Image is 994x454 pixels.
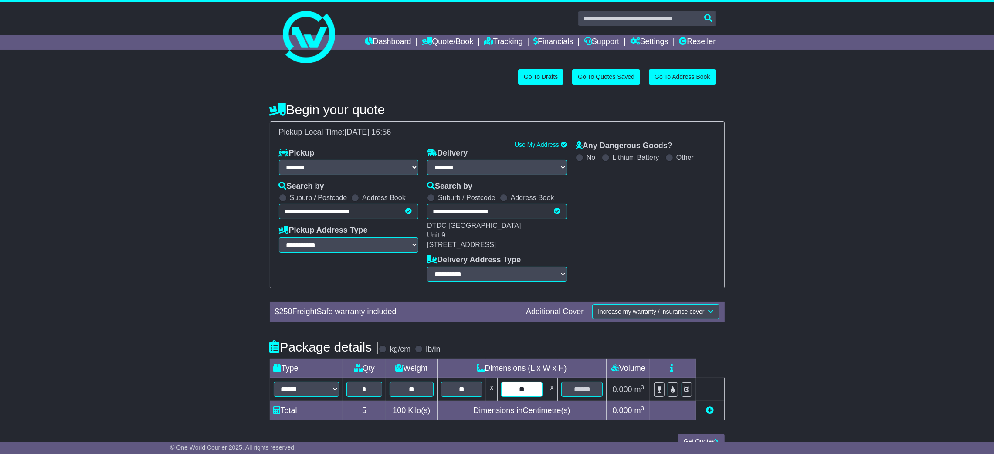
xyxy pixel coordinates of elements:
[518,69,563,85] a: Go To Drafts
[438,193,495,202] label: Suburb / Postcode
[607,359,650,378] td: Volume
[584,35,619,50] a: Support
[279,149,315,158] label: Pickup
[706,406,714,415] a: Add new item
[390,345,410,354] label: kg/cm
[678,434,725,449] button: Get Quotes
[275,128,720,137] div: Pickup Local Time:
[533,35,573,50] a: Financials
[427,231,445,239] span: Unit 9
[679,35,716,50] a: Reseller
[572,69,640,85] a: Go To Quotes Saved
[437,359,607,378] td: Dimensions (L x W x H)
[386,401,437,420] td: Kilo(s)
[641,384,645,390] sup: 3
[345,128,391,136] span: [DATE] 16:56
[343,401,386,420] td: 5
[386,359,437,378] td: Weight
[279,307,292,316] span: 250
[343,359,386,378] td: Qty
[598,308,704,315] span: Increase my warranty / insurance cover
[634,406,645,415] span: m
[592,304,719,319] button: Increase my warranty / insurance cover
[427,149,468,158] label: Delivery
[426,345,440,354] label: lb/in
[522,307,588,317] div: Additional Cover
[270,359,343,378] td: Type
[587,153,595,162] label: No
[427,222,521,229] span: DTDC [GEOGRAPHIC_DATA]
[427,241,496,248] span: [STREET_ADDRESS]
[515,141,559,148] a: Use My Address
[270,102,725,117] h4: Begin your quote
[486,378,497,401] td: x
[427,182,472,191] label: Search by
[649,69,716,85] a: Go To Address Book
[270,340,379,354] h4: Package details |
[290,193,347,202] label: Suburb / Postcode
[641,405,645,411] sup: 3
[279,182,324,191] label: Search by
[634,385,645,394] span: m
[393,406,406,415] span: 100
[484,35,522,50] a: Tracking
[546,378,558,401] td: x
[630,35,668,50] a: Settings
[437,401,607,420] td: Dimensions in Centimetre(s)
[676,153,694,162] label: Other
[362,193,406,202] label: Address Book
[511,193,554,202] label: Address Book
[365,35,411,50] a: Dashboard
[422,35,473,50] a: Quote/Book
[271,307,522,317] div: $ FreightSafe warranty included
[613,406,632,415] span: 0.000
[576,141,672,151] label: Any Dangerous Goods?
[270,401,343,420] td: Total
[279,226,368,235] label: Pickup Address Type
[170,444,296,451] span: © One World Courier 2025. All rights reserved.
[613,385,632,394] span: 0.000
[613,153,659,162] label: Lithium Battery
[427,255,521,265] label: Delivery Address Type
